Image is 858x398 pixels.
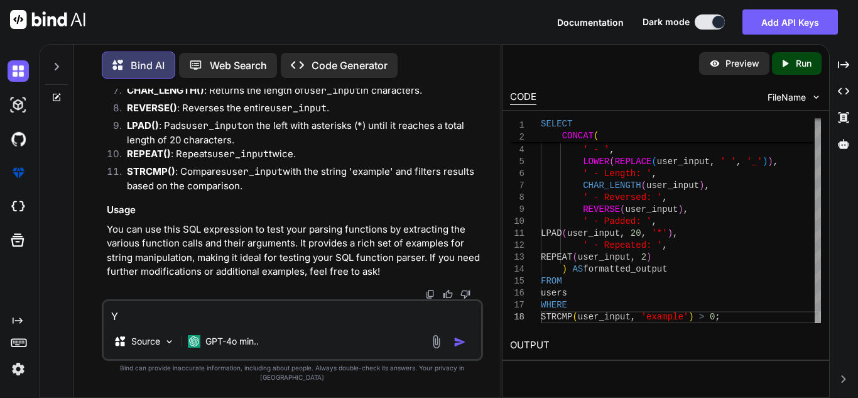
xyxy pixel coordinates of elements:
strong: REVERSE() [127,102,177,114]
img: settings [8,358,29,380]
span: ) [699,180,704,191]
p: Bind can provide inaccurate information, including about people. Always double-check its answers.... [102,363,483,382]
p: Bind AI [131,58,165,73]
span: CHAR_LENGTH [583,180,641,191]
strong: STRCMP() [127,165,175,177]
strong: LPAD() [127,119,159,131]
span: ; [715,312,720,322]
span: user_input [567,228,620,238]
span: , [773,157,778,167]
span: TRIM [615,133,636,143]
span: WHERE [541,300,567,310]
span: ) [678,204,683,214]
img: chevron down [811,92,822,102]
img: premium [8,162,29,184]
span: user_input [694,133,747,143]
div: 8 [510,192,524,204]
p: Source [131,335,160,348]
span: ( [609,133,614,143]
span: user_input [578,252,631,262]
span: users [541,288,567,298]
div: 4 [510,144,524,156]
span: ) [668,228,673,238]
p: Run [796,57,812,70]
strong: CHAR_LENGTH() [127,84,204,96]
p: GPT-4o min.. [205,335,259,348]
img: cloudideIcon [8,196,29,218]
span: 2 [510,131,524,143]
span: , [631,252,636,262]
span: formatted_output [583,264,667,274]
img: copy [425,289,435,299]
code: user_input [212,148,269,160]
span: Documentation [557,17,624,28]
div: 6 [510,168,524,180]
span: , [747,133,752,143]
img: darkAi-studio [8,94,29,116]
img: githubDark [8,128,29,150]
span: SUBSTRING [641,133,689,143]
p: Web Search [210,58,267,73]
span: , [704,180,709,191]
div: 9 [510,204,524,216]
span: ) [646,252,651,262]
img: Pick Models [164,336,175,347]
span: 20 [631,228,641,238]
span: , [736,157,741,167]
code: user_input [186,119,242,132]
img: GPT-4o mini [188,335,200,348]
button: Documentation [557,16,624,29]
p: Preview [725,57,759,70]
span: ( [651,157,656,167]
span: , [800,133,805,143]
span: STRCMP [541,312,572,322]
span: user_input [625,204,678,214]
span: , [631,312,636,322]
span: ' - Reversed: ' [583,192,662,202]
img: darkChat [8,60,29,82]
span: ' - Repeated: ' [583,240,662,250]
span: , [651,169,656,179]
li: : Compares with the string 'example' and filters results based on the comparison. [117,165,481,193]
img: like [443,289,453,299]
img: icon [453,336,466,348]
div: 13 [510,252,524,263]
span: , [651,216,656,226]
button: Add API Keys [742,9,838,35]
div: 16 [510,287,524,299]
span: ( [620,204,625,214]
div: 7 [510,180,524,192]
span: ) [763,157,768,167]
span: ( [572,312,577,322]
p: You can use this SQL expression to test your parsing functions by extracting the various function... [107,223,481,279]
h3: Usage [107,203,481,218]
span: ( [609,157,614,167]
li: : Returns the length of in characters. [117,84,481,101]
span: REVERSE [583,204,620,214]
span: FileName [768,91,806,104]
img: Bind AI [10,10,85,29]
div: 15 [510,275,524,287]
span: user_input [646,180,699,191]
span: 0 [710,312,715,322]
div: CODE [510,90,536,105]
img: dislike [460,289,470,299]
span: , [683,204,688,214]
span: LOWER [583,157,609,167]
span: ' - Length: ' [583,169,651,179]
div: 14 [510,263,524,275]
span: 1 [758,133,763,143]
span: , [609,145,614,155]
span: SELECT [541,119,572,129]
span: user_input [657,157,710,167]
span: > [699,312,704,322]
span: ) [688,312,693,322]
span: LPAD [541,228,562,238]
span: AS [572,264,583,274]
span: 2 [641,252,646,262]
div: 17 [510,299,524,311]
span: , [673,228,678,238]
span: ) [768,157,773,167]
code: user_input [304,84,361,97]
span: ' ' [720,157,736,167]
